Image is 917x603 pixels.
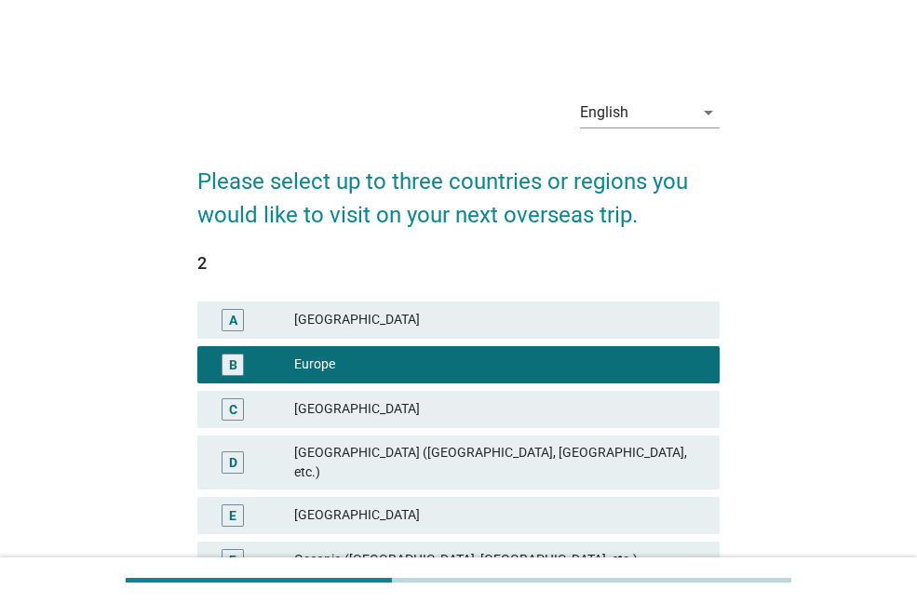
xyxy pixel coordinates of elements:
[294,354,705,376] div: Europe
[229,399,237,419] div: C
[294,443,705,482] div: [GEOGRAPHIC_DATA] ([GEOGRAPHIC_DATA], [GEOGRAPHIC_DATA], etc.)
[294,309,705,331] div: [GEOGRAPHIC_DATA]
[229,505,236,525] div: E
[294,504,705,527] div: [GEOGRAPHIC_DATA]
[229,355,237,374] div: B
[294,398,705,421] div: [GEOGRAPHIC_DATA]
[197,146,720,232] h2: Please select up to three countries or regions you would like to visit on your next overseas trip.
[294,549,705,571] div: Oceania ([GEOGRAPHIC_DATA], [GEOGRAPHIC_DATA], etc.)
[229,550,236,569] div: F
[197,250,720,275] div: 2
[229,310,237,329] div: A
[580,104,628,121] div: English
[697,101,720,124] i: arrow_drop_down
[229,452,237,472] div: D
